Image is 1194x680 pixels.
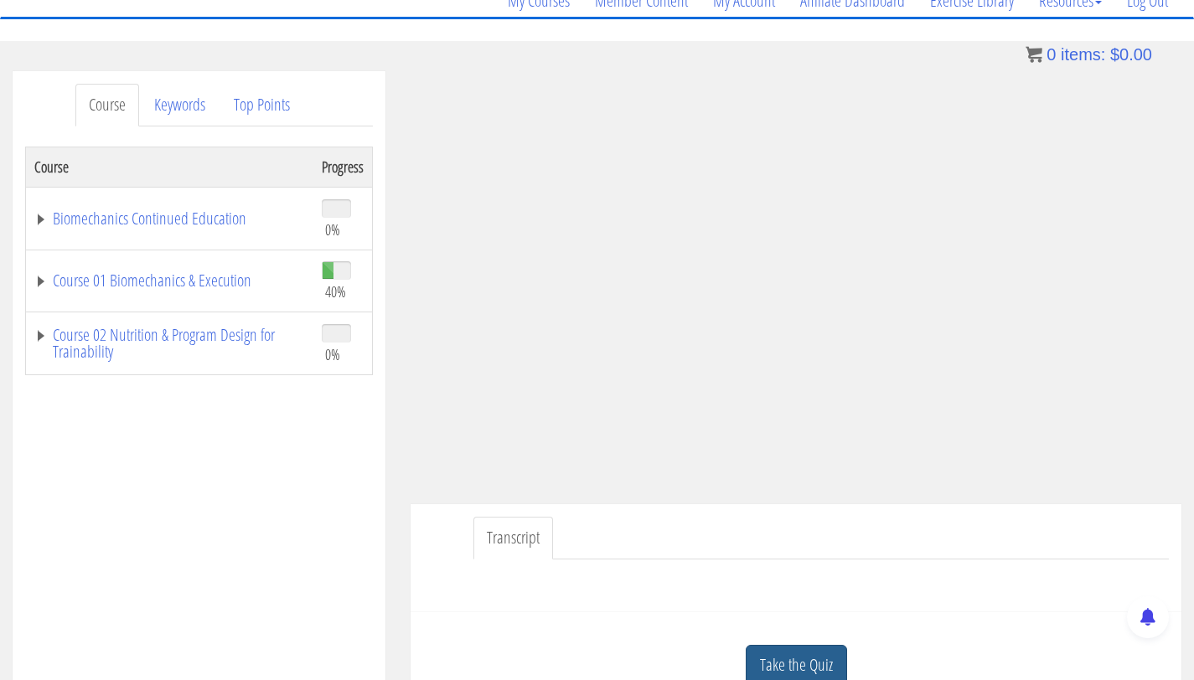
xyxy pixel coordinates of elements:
span: 40% [325,282,346,301]
span: 0% [325,345,340,363]
span: $ [1110,45,1119,64]
span: 0% [325,220,340,239]
span: items: [1061,45,1105,64]
span: 0 [1047,45,1056,64]
a: Course 01 Biomechanics & Execution [34,272,305,289]
th: Progress [313,147,373,187]
th: Course [26,147,314,187]
a: Keywords [141,84,219,126]
bdi: 0.00 [1110,45,1152,64]
img: icon11.png [1026,46,1042,63]
a: 0 items: $0.00 [1026,45,1152,64]
a: Transcript [473,517,553,559]
a: Biomechanics Continued Education [34,210,305,227]
a: Course [75,84,139,126]
a: Course 02 Nutrition & Program Design for Trainability [34,327,305,360]
a: Top Points [220,84,303,126]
